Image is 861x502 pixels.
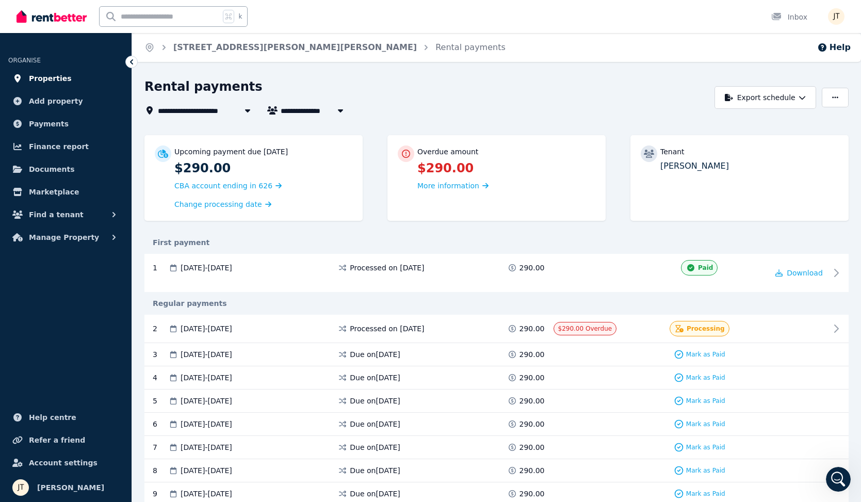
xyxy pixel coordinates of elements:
span: Paid [698,264,713,272]
div: Jamie says… [8,260,198,293]
div: First payment [144,237,849,248]
span: [DATE] - [DATE] [181,442,232,452]
div: Dan says… [8,63,198,104]
span: Mark as Paid [686,466,725,475]
button: Emoji picker [16,338,24,346]
span: [DATE] - [DATE] [181,396,232,406]
span: Mark as Paid [686,350,725,359]
span: Finance report [29,140,89,153]
a: Rental payments [435,42,506,52]
span: [DATE] - [DATE] [181,373,232,383]
a: Help centre [8,407,123,428]
span: Help centre [29,411,76,424]
img: RentBetter [17,9,87,24]
div: its listed in the individual page but not in the 'payments' page where the full schedule is liste... [45,134,190,164]
span: CBA account ending in 626 [174,182,272,190]
div: the schedule is shown in the individual units rent schedule but for some reason for manual paymen... [37,294,198,357]
div: Close [181,4,200,23]
span: Due on [DATE] [350,349,400,360]
a: Refer a friend [8,430,123,450]
span: $290.00 Overdue [558,325,612,332]
span: Due on [DATE] [350,419,400,429]
div: Once the payment is marked as paid, it should appear on the rental payments page. As the system c... [8,179,169,252]
span: 290.00 [519,323,545,334]
p: Upcoming payment due [DATE] [174,147,288,157]
div: 5 [153,396,168,406]
p: Overdue amount [417,147,478,157]
div: Jamie says… [8,2,198,63]
span: Mark as Paid [686,443,725,451]
span: k [238,12,242,21]
div: 9 [153,489,168,499]
nav: Breadcrumb [132,33,518,62]
div: From the Rental Payments page you mean? [17,69,161,89]
p: $290.00 [417,160,595,176]
div: 3 [153,349,168,360]
span: Refer a friend [29,434,85,446]
span: 290.00 [519,442,545,452]
a: [STREET_ADDRESS][PERSON_NAME][PERSON_NAME] [173,42,417,52]
p: [PERSON_NAME] [660,160,838,172]
span: Processing [687,325,725,333]
div: From the Rental Payments page you mean? [8,63,169,95]
div: 1 [153,263,168,273]
div: yes [177,110,190,121]
div: basically they should be in the payment schedule summary and would be overdue until I tick 'paid'... [45,8,190,48]
div: 7 [153,442,168,452]
span: More information [417,182,479,190]
button: Send a message… [177,334,193,350]
button: Home [161,4,181,24]
span: Find a tenant [29,208,84,221]
button: Download [775,268,823,278]
span: Documents [29,163,75,175]
span: [DATE] - [DATE] [181,489,232,499]
div: 8 [153,465,168,476]
span: Due on [DATE] [350,442,400,452]
a: Payments [8,114,123,134]
h1: [PERSON_NAME] [50,5,117,13]
span: ORGANISE [8,57,41,64]
div: Regular payments [144,298,849,309]
span: Manage Property [29,231,99,244]
span: Due on [DATE] [350,396,400,406]
img: Jamie Taylor [12,479,29,496]
a: Account settings [8,452,123,473]
textarea: Message… [9,316,198,334]
span: 290.00 [519,373,545,383]
a: Add property [8,91,123,111]
p: $290.00 [174,160,352,176]
div: Jamie says… [8,127,198,179]
span: [DATE] - [DATE] [181,465,232,476]
a: Properties [8,68,123,89]
span: Mark as Paid [686,420,725,428]
span: Marketplace [29,186,79,198]
span: [DATE] - [DATE] [181,263,232,273]
div: Even though its manual payments it still has a schedule listed in the system [45,266,190,286]
span: Processed on [DATE] [350,323,424,334]
button: Help [817,41,851,54]
span: [DATE] - [DATE] [181,323,232,334]
span: Due on [DATE] [350,373,400,383]
div: 2 [153,321,168,336]
span: Mark as Paid [686,397,725,405]
div: Once the payment is marked as paid, it should appear on the rental payments page. As the system c... [17,185,161,246]
span: Due on [DATE] [350,465,400,476]
img: Profile image for Dan [29,6,46,22]
span: Download [787,269,823,277]
button: Export schedule [714,86,816,109]
div: the schedule is shown in the individual units rent schedule but for some reason for manual paymen... [45,300,190,350]
a: Marketplace [8,182,123,202]
span: Properties [29,72,72,85]
button: Gif picker [33,338,41,346]
h1: Rental payments [144,78,263,95]
p: Active 3h ago [50,13,96,23]
button: Upload attachment [49,338,57,346]
span: 290.00 [519,489,545,499]
button: Find a tenant [8,204,123,225]
div: its listed in the individual page but not in the 'payments' page where the full schedule is liste... [37,127,198,170]
button: go back [7,4,26,24]
div: basically they should be in the payment schedule summary and would be overdue until I tick 'paid'... [37,2,198,55]
p: Tenant [660,147,685,157]
span: Mark as Paid [686,490,725,498]
span: [PERSON_NAME] [37,481,104,494]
